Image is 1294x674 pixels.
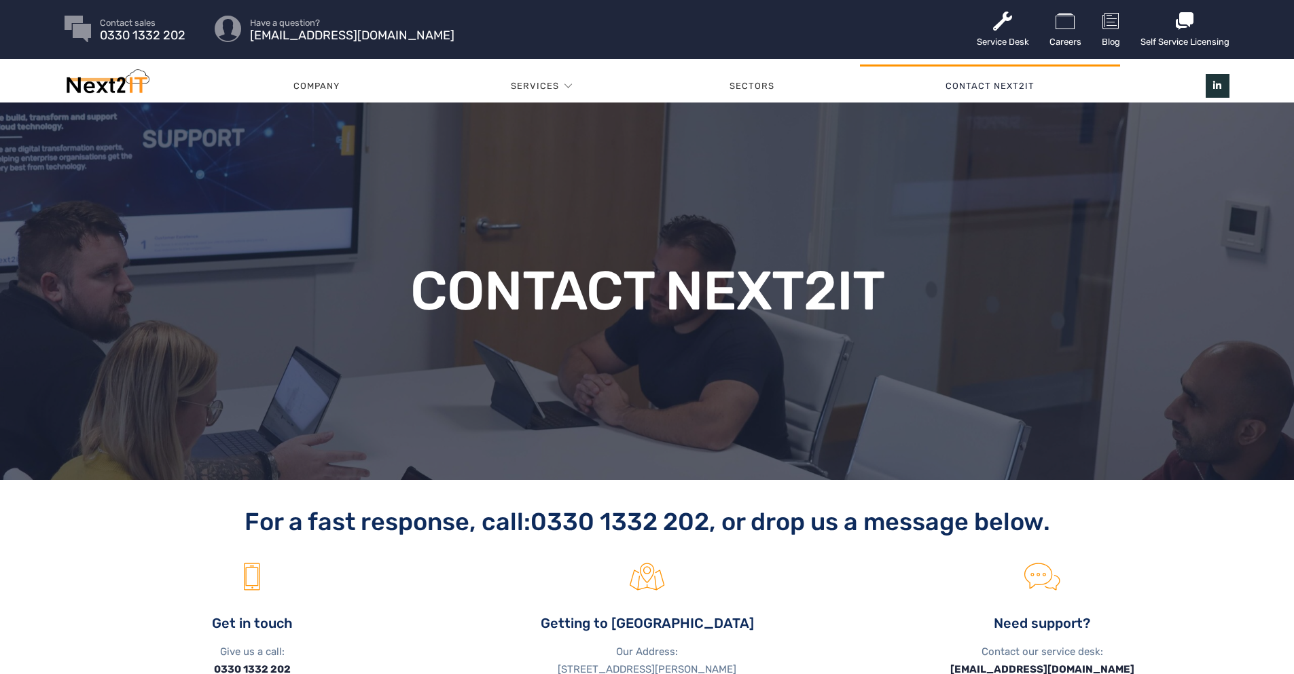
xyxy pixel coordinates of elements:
span: Contact sales [100,18,185,27]
a: Services [511,66,559,107]
a: Sectors [645,66,861,107]
h4: Get in touch [65,614,439,633]
a: Contact Next2IT [860,66,1120,107]
span: [EMAIL_ADDRESS][DOMAIN_NAME] [250,31,454,40]
span: 0330 1332 202 [100,31,185,40]
h2: For a fast response, call: , or drop us a message below. [65,507,1229,536]
a: Have a question? [EMAIL_ADDRESS][DOMAIN_NAME] [250,18,454,40]
h1: Contact Next2IT [356,264,938,318]
span: Have a question? [250,18,454,27]
a: 0330 1332 202 [531,507,709,536]
a: Company [208,66,425,107]
h4: Getting to [GEOGRAPHIC_DATA] [460,614,835,633]
img: Next2IT [65,69,149,100]
h4: Need support? [855,614,1229,633]
a: Contact sales 0330 1332 202 [100,18,185,40]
